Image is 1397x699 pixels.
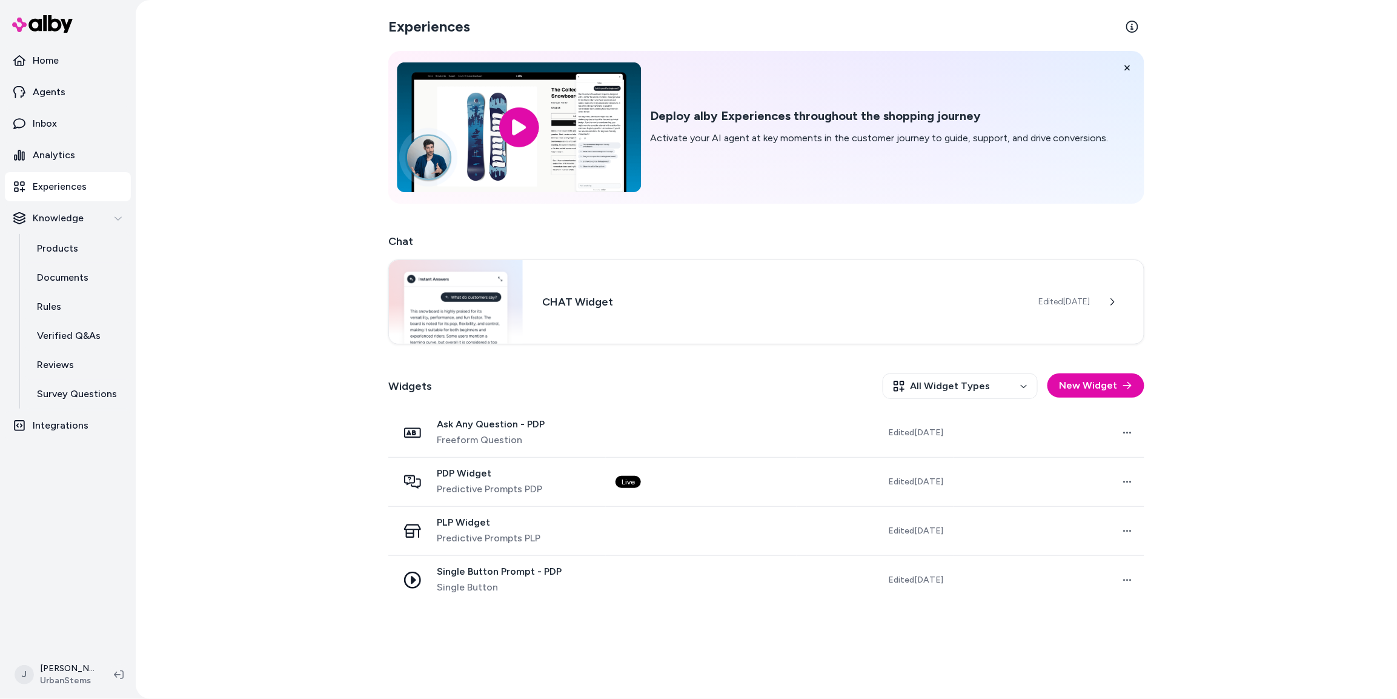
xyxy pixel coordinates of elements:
[37,241,78,256] p: Products
[40,663,95,675] p: [PERSON_NAME]
[12,15,73,33] img: alby Logo
[33,53,59,68] p: Home
[889,427,944,439] span: Edited [DATE]
[389,260,523,344] img: Chat widget
[437,580,562,595] span: Single Button
[437,517,540,529] span: PLP Widget
[1047,373,1144,398] button: New Widget
[388,259,1144,344] a: Chat widgetCHAT WidgetEdited[DATE]
[5,78,131,107] a: Agents
[889,525,944,537] span: Edited [DATE]
[25,234,131,263] a: Products
[889,476,944,488] span: Edited [DATE]
[40,675,95,687] span: UrbanStems
[437,433,545,447] span: Freeform Question
[33,418,88,433] p: Integrations
[437,566,562,578] span: Single Button Prompt - PDP
[542,293,1019,310] h3: CHAT Widget
[5,141,131,170] a: Analytics
[5,109,131,138] a: Inbox
[37,387,117,401] p: Survey Questions
[25,380,131,409] a: Survey Questions
[437,467,542,480] span: PDP Widget
[33,116,57,131] p: Inbox
[33,85,65,99] p: Agents
[37,299,61,314] p: Rules
[883,373,1038,399] button: All Widget Types
[37,270,88,285] p: Documents
[650,131,1109,145] p: Activate your AI agent at key moments in the customer journey to guide, support, and drive conver...
[25,350,131,380] a: Reviews
[437,531,540,546] span: Predictive Prompts PLP
[15,665,34,684] span: J
[388,233,1144,250] h2: Chat
[437,418,545,430] span: Ask Any Question - PDP
[33,211,84,226] p: Knowledge
[5,411,131,440] a: Integrations
[25,263,131,292] a: Documents
[7,655,104,694] button: J[PERSON_NAME]UrbanStems
[33,179,87,194] p: Experiences
[650,109,1109,124] h2: Deploy alby Experiences throughout the shopping journey
[388,378,432,395] h2: Widgets
[437,482,542,497] span: Predictive Prompts PDP
[37,358,74,372] p: Reviews
[889,574,944,586] span: Edited [DATE]
[616,476,641,488] div: Live
[37,329,101,343] p: Verified Q&As
[5,172,131,201] a: Experiences
[5,204,131,233] button: Knowledge
[1038,296,1090,308] span: Edited [DATE]
[5,46,131,75] a: Home
[33,148,75,162] p: Analytics
[25,321,131,350] a: Verified Q&As
[388,17,470,36] h2: Experiences
[25,292,131,321] a: Rules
